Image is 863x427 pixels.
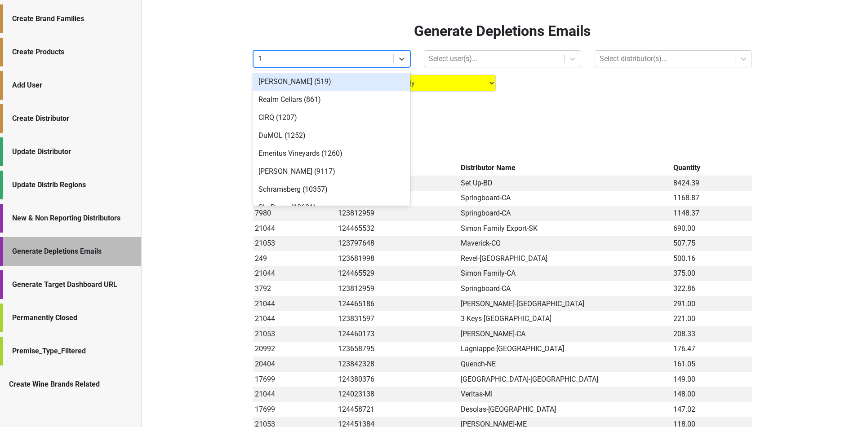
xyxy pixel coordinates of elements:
td: 147.02 [672,402,752,417]
td: 3792 [253,281,336,296]
td: 20404 [253,357,336,372]
td: 507.75 [672,236,752,251]
div: Add User [12,80,132,91]
td: 221.00 [672,311,752,326]
td: Set Up-BD [458,176,671,191]
td: 124458721 [336,402,459,417]
td: 161.05 [672,357,752,372]
td: 21044 [253,266,336,282]
div: New & Non Reporting Distributors [12,213,132,224]
td: [GEOGRAPHIC_DATA]-[GEOGRAPHIC_DATA] [458,372,671,387]
td: Desolas-[GEOGRAPHIC_DATA] [458,402,671,417]
td: 123797648 [336,236,459,251]
td: 123842328 [336,357,459,372]
td: 123681998 [336,251,459,266]
td: Springboard-CA [458,206,671,221]
td: 21044 [253,221,336,236]
div: Schramsberg (10357) [253,180,410,198]
td: 17699 [253,402,336,417]
div: [PERSON_NAME] (9117) [253,163,410,180]
div: Slo Down (10601) [253,198,410,216]
td: 322.86 [672,281,752,296]
h2: Generate Depletions Emails [253,22,752,40]
td: Maverick-CO [458,236,671,251]
div: Generate Depletions Emails [12,246,132,257]
th: Distributor Name: activate to sort column ascending [458,160,671,176]
td: 21044 [253,387,336,402]
td: 123812959 [336,281,459,296]
div: Create Products [12,47,132,57]
div: Realm Cellars (861) [253,91,410,109]
td: 123658795 [336,342,459,357]
td: 690.00 [672,221,752,236]
td: 1148.37 [672,206,752,221]
td: 123812959 [336,206,459,221]
div: Emeritus Vineyards (1260) [253,145,410,163]
td: [PERSON_NAME]-[GEOGRAPHIC_DATA] [458,296,671,312]
td: 21044 [253,296,336,312]
td: 375.00 [672,266,752,282]
div: Create Brand Families [12,13,132,24]
div: [PERSON_NAME] (519) [253,73,410,91]
td: Revel-[GEOGRAPHIC_DATA] [458,251,671,266]
td: Quench-NE [458,357,671,372]
div: Create Distributor [12,113,132,124]
td: 124465532 [336,221,459,236]
td: 124465529 [336,266,459,282]
td: 124380376 [336,372,459,387]
td: 7980 [253,206,336,221]
td: 3 Keys-[GEOGRAPHIC_DATA] [458,311,671,326]
td: 124460173 [336,326,459,342]
td: 1168.87 [672,191,752,206]
div: Update Distributor [12,146,132,157]
td: 176.47 [672,342,752,357]
td: 500.16 [672,251,752,266]
td: 148.00 [672,387,752,402]
div: Permanently Closed [12,313,132,323]
td: [PERSON_NAME]-CA [458,326,671,342]
td: 124465186 [336,296,459,312]
div: Update Distrib Regions [12,180,132,190]
td: 8424.39 [672,176,752,191]
div: CIRQ (1207) [253,109,410,127]
div: DuMOL (1252) [253,127,410,145]
td: 21053 [253,236,336,251]
td: Lagniappe-[GEOGRAPHIC_DATA] [458,342,671,357]
td: 123831597 [336,311,459,326]
td: Veritas-MI [458,387,671,402]
div: Premise_Type_Filtered [12,346,132,357]
td: 124023138 [336,387,459,402]
td: Simon Family-CA [458,266,671,282]
td: 21053 [253,326,336,342]
td: 208.33 [672,326,752,342]
td: Springboard-CA [458,191,671,206]
td: Simon Family Export-SK [458,221,671,236]
div: Create Wine Brands Related [9,379,132,390]
td: 20992 [253,342,336,357]
th: Quantity: activate to sort column ascending [672,160,752,176]
td: Springboard-CA [458,281,671,296]
td: 17699 [253,372,336,387]
td: 21044 [253,311,336,326]
td: 149.00 [672,372,752,387]
div: Generate Target Dashboard URL [12,279,132,290]
td: 249 [253,251,336,266]
td: 291.00 [672,296,752,312]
